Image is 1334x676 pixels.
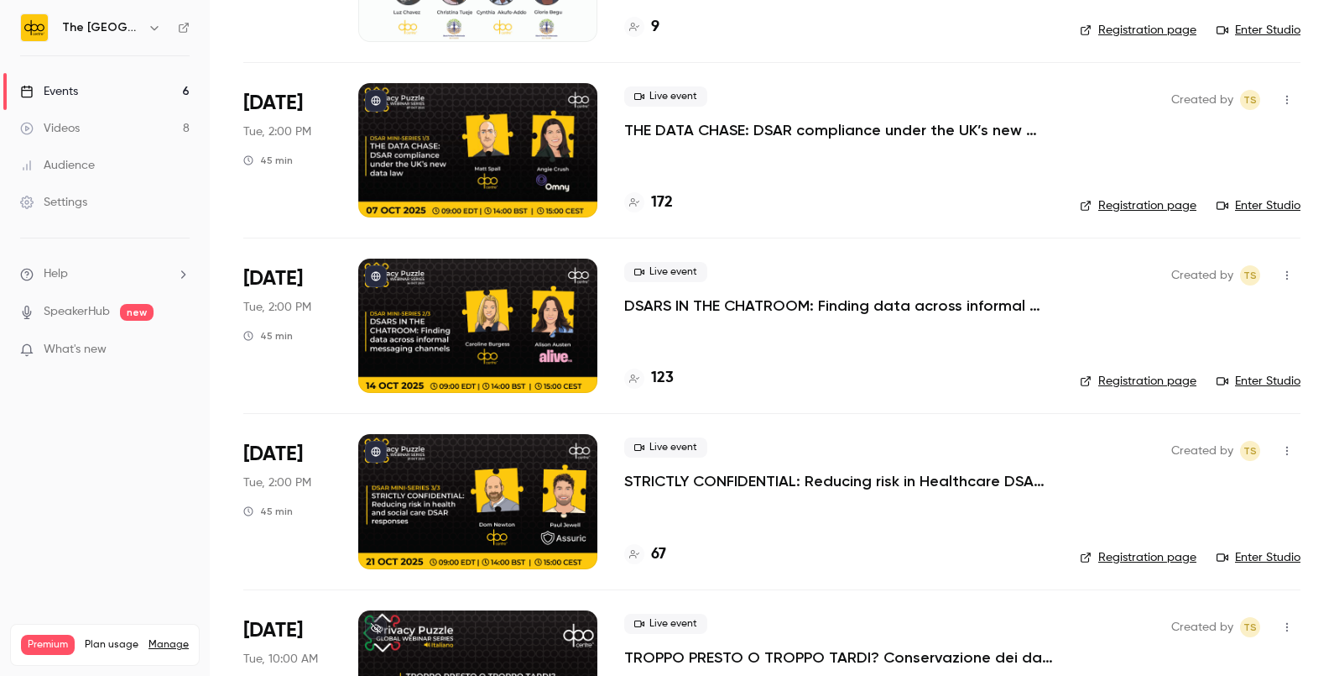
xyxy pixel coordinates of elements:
a: Enter Studio [1217,373,1300,390]
a: DSARS IN THE CHATROOM: Finding data across informal messaging channels [624,296,1053,316]
h6: The [GEOGRAPHIC_DATA] [62,19,141,36]
span: Taylor Swann [1240,617,1260,637]
h4: 123 [651,367,674,390]
span: Created by [1171,441,1233,461]
div: Oct 21 Tue, 2:00 PM (Europe/London) [243,434,331,569]
span: Taylor Swann [1240,90,1260,110]
span: TS [1243,441,1257,461]
span: [DATE] [243,441,303,468]
a: Registration page [1080,197,1196,214]
span: Created by [1171,617,1233,637]
li: help-dropdown-opener [20,265,190,283]
a: SpeakerHub [44,303,110,321]
a: Registration page [1080,373,1196,390]
span: new [120,304,154,321]
a: 9 [624,16,659,39]
a: Registration page [1080,549,1196,566]
span: Help [44,265,68,283]
span: [DATE] [243,90,303,117]
a: Enter Studio [1217,22,1300,39]
span: Created by [1171,265,1233,286]
a: 123 [624,367,674,390]
span: Taylor Swann [1240,265,1260,286]
img: The DPO Centre [21,14,48,41]
span: What's new [44,341,107,359]
span: Plan usage [85,638,138,652]
span: Created by [1171,90,1233,110]
span: TS [1243,617,1257,637]
span: Tue, 2:00 PM [243,123,311,140]
div: Audience [20,157,95,174]
a: 172 [624,191,673,214]
span: Live event [624,614,707,634]
span: Live event [624,86,707,107]
a: Enter Studio [1217,197,1300,214]
span: Live event [624,262,707,282]
a: Enter Studio [1217,549,1300,566]
a: Manage [149,638,189,652]
span: Tue, 2:00 PM [243,474,311,491]
span: Live event [624,438,707,458]
a: STRICTLY CONFIDENTIAL: Reducing risk in Healthcare DSAR responses [624,471,1053,491]
div: Oct 14 Tue, 2:00 PM (Europe/London) [243,259,331,393]
div: Events [20,83,78,100]
div: Oct 7 Tue, 2:00 PM (Europe/London) [243,83,331,217]
span: TS [1243,265,1257,286]
a: Registration page [1080,22,1196,39]
span: Tue, 10:00 AM [243,651,318,668]
div: Settings [20,194,87,211]
h4: 67 [651,543,666,566]
h4: 172 [651,191,673,214]
span: [DATE] [243,265,303,292]
div: 45 min [243,154,293,167]
span: [DATE] [243,617,303,644]
span: Taylor Swann [1240,441,1260,461]
a: 67 [624,543,666,566]
div: 45 min [243,505,293,518]
div: Videos [20,120,80,137]
div: 45 min [243,329,293,343]
a: TROPPO PRESTO O TROPPO TARDI? Conservazione dei dati nei CRM e conformità GDPR [624,647,1053,668]
a: THE DATA CHASE: DSAR compliance under the UK’s new data law [624,120,1053,140]
span: Tue, 2:00 PM [243,299,311,316]
span: Premium [21,635,75,655]
span: TS [1243,90,1257,110]
h4: 9 [651,16,659,39]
